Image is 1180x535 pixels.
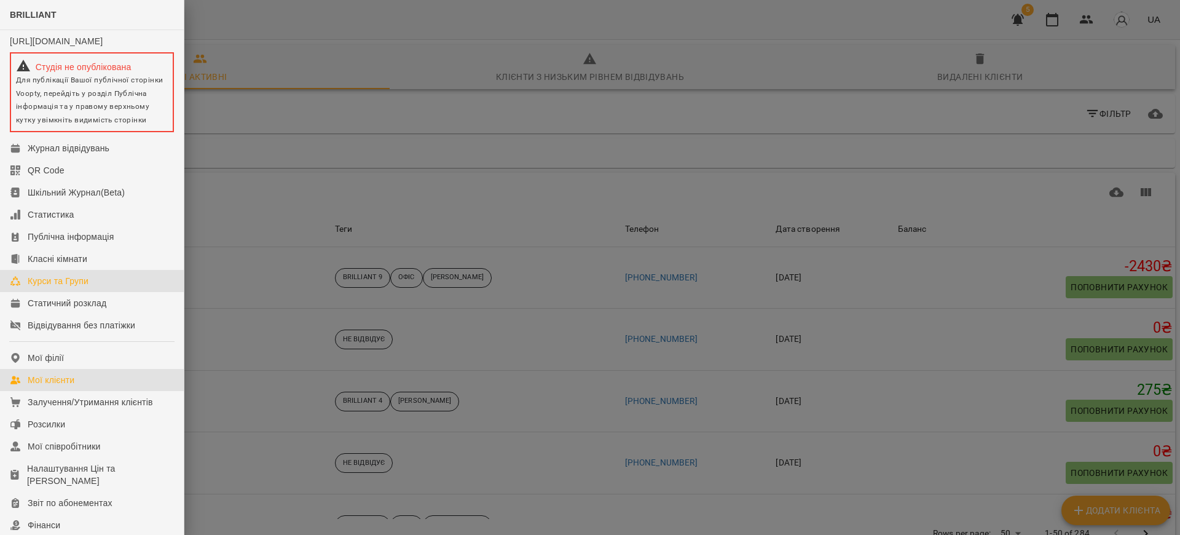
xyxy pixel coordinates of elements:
[28,208,74,221] div: Статистика
[28,231,114,243] div: Публічна інформація
[28,164,65,176] div: QR Code
[28,352,64,364] div: Мої філії
[28,519,60,531] div: Фінанси
[27,462,174,487] div: Налаштування Цін та [PERSON_NAME]
[28,275,88,287] div: Курси та Групи
[28,297,106,309] div: Статичний розклад
[28,253,87,265] div: Класні кімнати
[28,440,101,453] div: Мої співробітники
[28,319,135,331] div: Відвідування без платіжки
[16,58,168,73] div: Студія не опублікована
[28,186,125,199] div: Шкільний Журнал(Beta)
[10,36,103,46] a: [URL][DOMAIN_NAME]
[28,396,153,408] div: Залучення/Утримання клієнтів
[28,418,65,430] div: Розсилки
[10,10,57,20] span: BRILLIANT
[16,76,163,124] span: Для публікації Вашої публічної сторінки Voopty, перейдіть у розділ Публічна інформація та у право...
[28,497,112,509] div: Звіт по абонементах
[28,142,109,154] div: Журнал відвідувань
[28,374,74,386] div: Мої клієнти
